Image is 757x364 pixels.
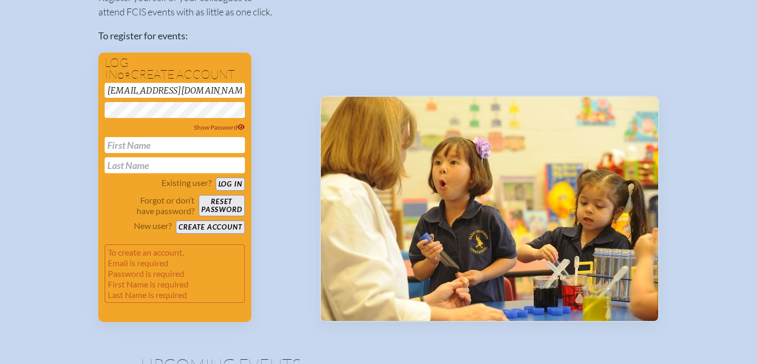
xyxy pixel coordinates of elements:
button: Resetpassword [199,195,244,216]
input: Last Name [105,157,245,173]
p: To register for events: [98,29,303,43]
p: Existing user? [161,177,211,188]
span: or [117,70,131,81]
img: Events [321,97,658,321]
p: To create an account, Email is required Password is required First Name is required Last Name is ... [105,244,245,303]
input: First Name [105,137,245,153]
button: Log in [216,177,245,191]
h1: Log in create account [105,57,245,81]
input: Email [105,83,245,98]
p: Forgot or don’t have password? [105,195,195,216]
p: New user? [134,221,172,231]
button: Create account [176,221,244,234]
span: Show Password [194,123,245,131]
